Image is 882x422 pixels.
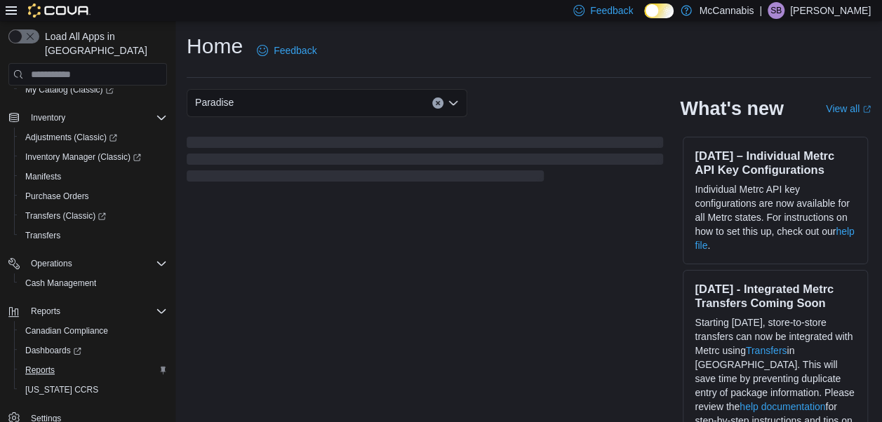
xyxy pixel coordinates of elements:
p: McCannabis [699,2,754,19]
span: Dark Mode [644,18,645,19]
h1: Home [187,32,243,60]
a: Transfers [746,345,787,356]
span: Feedback [590,4,633,18]
a: Dashboards [20,342,87,359]
div: Samantha Butt [768,2,784,19]
button: Transfers [14,226,173,245]
button: Reports [14,360,173,380]
span: My Catalog (Classic) [20,81,167,98]
span: Canadian Compliance [20,322,167,339]
button: Operations [3,254,173,273]
span: Transfers [20,227,167,244]
span: SB [770,2,782,19]
span: Inventory Manager (Classic) [25,151,141,163]
button: [US_STATE] CCRS [14,380,173,400]
a: Adjustments (Classic) [14,128,173,147]
span: Cash Management [25,278,96,289]
span: Reports [20,362,167,379]
input: Dark Mode [644,4,674,18]
a: Inventory Manager (Classic) [20,149,147,165]
span: Reports [25,303,167,320]
button: Purchase Orders [14,186,173,206]
a: Transfers [20,227,66,244]
span: Inventory [25,109,167,126]
h3: [DATE] – Individual Metrc API Key Configurations [695,149,856,177]
a: View allExternal link [826,103,871,114]
a: Manifests [20,168,67,185]
span: Reports [31,306,60,317]
span: Operations [31,258,72,269]
span: Manifests [20,168,167,185]
a: Adjustments (Classic) [20,129,123,146]
a: My Catalog (Classic) [14,80,173,100]
a: help documentation [740,401,825,412]
a: Transfers (Classic) [14,206,173,226]
button: Operations [25,255,78,272]
button: Inventory [25,109,71,126]
button: Reports [25,303,66,320]
img: Cova [28,4,91,18]
span: Manifests [25,171,61,182]
button: Reports [3,301,173,321]
a: Dashboards [14,341,173,360]
button: Clear input [432,97,443,109]
a: Purchase Orders [20,188,95,205]
span: Adjustments (Classic) [25,132,117,143]
span: Load All Apps in [GEOGRAPHIC_DATA] [39,29,167,57]
a: Cash Management [20,275,102,292]
a: help file [695,226,854,251]
span: Transfers (Classic) [25,210,106,222]
span: Cash Management [20,275,167,292]
span: Operations [25,255,167,272]
p: Individual Metrc API key configurations are now available for all Metrc states. For instructions ... [695,182,856,252]
span: Paradise [195,94,234,111]
svg: External link [862,105,871,114]
span: Purchase Orders [20,188,167,205]
a: Canadian Compliance [20,322,114,339]
span: Inventory [31,112,65,123]
span: Inventory Manager (Classic) [20,149,167,165]
a: Reports [20,362,60,379]
span: My Catalog (Classic) [25,84,114,95]
span: Loading [187,139,663,184]
span: Adjustments (Classic) [20,129,167,146]
h3: [DATE] - Integrated Metrc Transfers Coming Soon [695,282,856,310]
a: Feedback [251,36,322,64]
button: Inventory [3,108,173,128]
span: Transfers (Classic) [20,207,167,224]
button: Open list of options [448,97,459,109]
h2: What's new [680,97,783,120]
p: [PERSON_NAME] [790,2,871,19]
span: [US_STATE] CCRS [25,384,98,395]
span: Purchase Orders [25,191,89,202]
button: Manifests [14,167,173,186]
span: Dashboards [25,345,81,356]
span: Washington CCRS [20,381,167,398]
a: My Catalog (Classic) [20,81,119,98]
button: Canadian Compliance [14,321,173,341]
a: Inventory Manager (Classic) [14,147,173,167]
span: Dashboards [20,342,167,359]
a: Transfers (Classic) [20,207,112,224]
span: Transfers [25,230,60,241]
p: | [759,2,762,19]
a: [US_STATE] CCRS [20,381,104,398]
span: Reports [25,365,55,376]
button: Cash Management [14,273,173,293]
span: Feedback [274,43,316,57]
span: Canadian Compliance [25,325,108,336]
